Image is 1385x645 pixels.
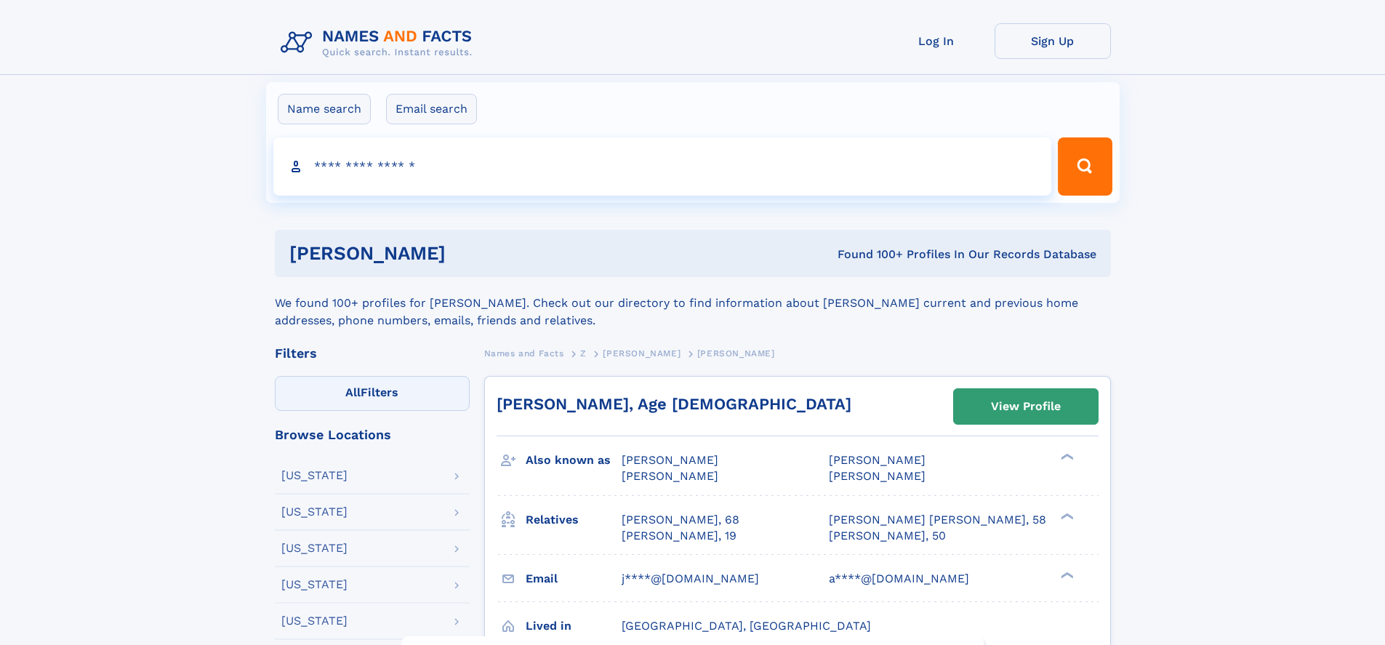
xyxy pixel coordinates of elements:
div: View Profile [991,390,1061,423]
button: Search Button [1058,137,1112,196]
a: Z [580,344,587,362]
span: All [345,385,361,399]
div: ❯ [1057,452,1075,462]
label: Filters [275,376,470,411]
a: View Profile [954,389,1098,424]
img: Logo Names and Facts [275,23,484,63]
h3: Also known as [526,448,622,473]
div: Found 100+ Profiles In Our Records Database [641,247,1096,263]
input: search input [273,137,1052,196]
a: Log In [878,23,995,59]
div: We found 100+ profiles for [PERSON_NAME]. Check out our directory to find information about [PERS... [275,277,1111,329]
div: Filters [275,347,470,360]
h3: Lived in [526,614,622,638]
a: [PERSON_NAME], 68 [622,512,739,528]
div: [US_STATE] [281,470,348,481]
a: Sign Up [995,23,1111,59]
a: [PERSON_NAME], 50 [829,528,946,544]
label: Email search [386,94,477,124]
h3: Relatives [526,508,622,532]
span: [PERSON_NAME] [603,348,681,358]
label: Name search [278,94,371,124]
a: [PERSON_NAME] [PERSON_NAME], 58 [829,512,1046,528]
a: Names and Facts [484,344,564,362]
h3: Email [526,566,622,591]
span: [PERSON_NAME] [622,469,718,483]
div: ❯ [1057,511,1075,521]
a: [PERSON_NAME], Age [DEMOGRAPHIC_DATA] [497,395,851,413]
span: [PERSON_NAME] [697,348,775,358]
a: [PERSON_NAME] [603,344,681,362]
a: [PERSON_NAME], 19 [622,528,736,544]
div: [US_STATE] [281,579,348,590]
div: Browse Locations [275,428,470,441]
span: Z [580,348,587,358]
span: [PERSON_NAME] [622,453,718,467]
div: [US_STATE] [281,542,348,554]
span: [PERSON_NAME] [829,453,926,467]
div: ❯ [1057,570,1075,580]
span: [GEOGRAPHIC_DATA], [GEOGRAPHIC_DATA] [622,619,871,633]
div: [US_STATE] [281,506,348,518]
div: [US_STATE] [281,615,348,627]
span: [PERSON_NAME] [829,469,926,483]
h1: [PERSON_NAME] [289,244,642,263]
